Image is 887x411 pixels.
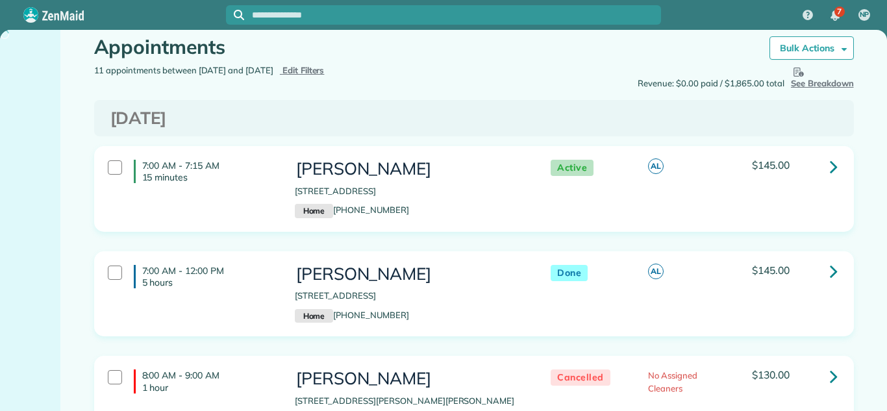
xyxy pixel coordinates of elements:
[94,36,750,58] h1: Appointments
[551,160,593,176] span: Active
[551,369,610,386] span: Cancelled
[295,395,525,408] p: [STREET_ADDRESS][PERSON_NAME][PERSON_NAME]
[791,64,854,90] button: See Breakdown
[295,185,525,198] p: [STREET_ADDRESS]
[295,205,409,215] a: Home[PHONE_NUMBER]
[821,1,849,30] div: 7 unread notifications
[780,42,834,54] strong: Bulk Actions
[142,171,275,183] p: 15 minutes
[752,368,790,381] span: $130.00
[295,290,525,303] p: [STREET_ADDRESS]
[110,109,838,128] h3: [DATE]
[234,10,244,20] svg: Focus search
[84,64,474,77] div: 11 appointments between [DATE] and [DATE]
[752,264,790,277] span: $145.00
[638,77,784,90] span: Revenue: $0.00 paid / $1,865.00 total
[648,370,697,393] span: No Assigned Cleaners
[295,310,409,320] a: Home[PHONE_NUMBER]
[134,160,275,183] h4: 7:00 AM - 7:15 AM
[295,160,525,179] h3: [PERSON_NAME]
[226,10,244,20] button: Focus search
[769,36,854,60] a: Bulk Actions
[648,158,664,174] span: AL
[791,64,854,88] span: See Breakdown
[860,10,869,20] span: NP
[837,6,842,17] span: 7
[142,382,275,393] p: 1 hour
[648,264,664,279] span: AL
[142,277,275,288] p: 5 hours
[282,65,325,75] span: Edit Filters
[295,265,525,284] h3: [PERSON_NAME]
[295,309,333,323] small: Home
[134,265,275,288] h4: 7:00 AM - 12:00 PM
[752,158,790,171] span: $145.00
[280,65,325,75] a: Edit Filters
[295,204,333,218] small: Home
[551,265,588,281] span: Done
[134,369,275,393] h4: 8:00 AM - 9:00 AM
[295,369,525,388] h3: [PERSON_NAME]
